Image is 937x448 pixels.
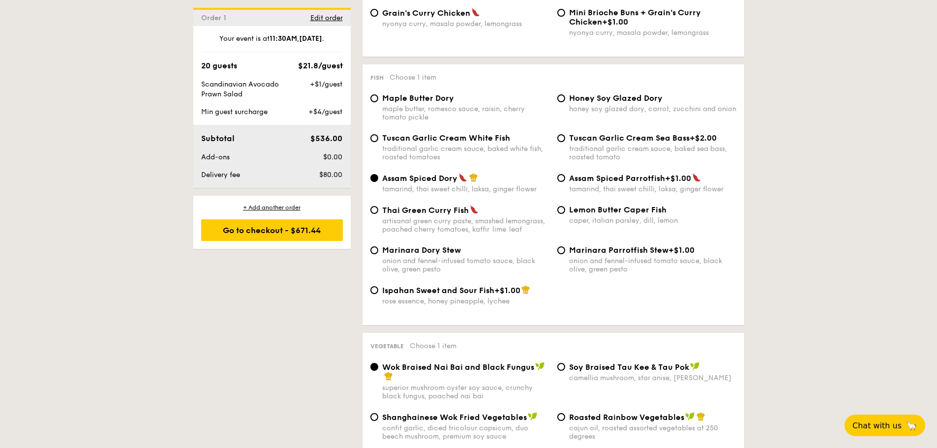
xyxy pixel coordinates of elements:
span: Add-ons [201,153,230,161]
div: camellia mushroom, star anise, [PERSON_NAME] [569,374,736,382]
span: Marinara Dory Stew [382,245,461,255]
span: $80.00 [319,171,342,179]
input: Assam Spiced Dorytamarind, thai sweet chilli, laksa, ginger flower [370,174,378,182]
img: icon-vegan.f8ff3823.svg [535,362,545,371]
span: Honey Soy Glazed Dory [569,93,663,103]
div: onion and fennel-infused tomato sauce, black olive, green pesto [569,257,736,273]
div: onion and fennel-infused tomato sauce, black olive, green pesto [382,257,549,273]
input: Shanghainese Wok Fried Vegetablesconfit garlic, diced tricolour capsicum, duo beech mushroom, pre... [370,413,378,421]
span: $0.00 [323,153,342,161]
div: traditional garlic cream sauce, baked sea bass, roasted tomato [569,145,736,161]
input: Mini Brioche Buns + Grain's Curry Chicken+$1.00nyonya curry, masala powder, lemongrass [557,9,565,17]
span: Tuscan Garlic Cream White Fish [382,133,510,143]
span: +$4/guest [308,108,342,116]
span: Order 1 [201,14,230,22]
span: +$1/guest [310,80,342,89]
span: Choose 1 item [410,342,456,350]
span: 🦙 [906,420,917,431]
span: Min guest surcharge [201,108,268,116]
span: Fish [370,74,384,81]
span: Shanghainese Wok Fried Vegetables [382,413,527,422]
span: Scandinavian Avocado Prawn Salad [201,80,279,98]
input: Ispahan Sweet and Sour Fish+$1.00rose essence, honey pineapple, lychee [370,286,378,294]
input: Marinara Dory Stewonion and fennel-infused tomato sauce, black olive, green pesto [370,246,378,254]
div: cajun oil, roasted assorted vegetables at 250 degrees [569,424,736,441]
input: Tuscan Garlic Cream White Fishtraditional garlic cream sauce, baked white fish, roasted tomatoes [370,134,378,142]
input: Honey Soy Glazed Doryhoney soy glazed dory, carrot, zucchini and onion [557,94,565,102]
span: Vegetable [370,343,404,350]
div: $21.8/guest [298,60,343,72]
button: Chat with us🦙 [845,415,925,436]
input: Wok Braised Nai Bai and Black Fungussuperior mushroom oyster soy sauce, crunchy black fungus, poa... [370,363,378,371]
div: superior mushroom oyster soy sauce, crunchy black fungus, poached nai bai [382,384,549,400]
span: Grain's Curry Chicken [382,8,470,18]
input: Roasted Rainbow Vegetablescajun oil, roasted assorted vegetables at 250 degrees [557,413,565,421]
div: honey soy glazed dory, carrot, zucchini and onion [569,105,736,113]
img: icon-chef-hat.a58ddaea.svg [469,173,478,182]
span: $536.00 [310,134,342,143]
span: Mini Brioche Buns + Grain's Curry Chicken [569,8,701,27]
div: nyonya curry, masala powder, lemongrass [569,29,736,37]
img: icon-vegan.f8ff3823.svg [690,362,700,371]
div: tamarind, thai sweet chilli, laksa, ginger flower [382,185,549,193]
span: Assam Spiced Parrotfish [569,174,665,183]
span: +$1.00 [665,174,691,183]
div: 20 guests [201,60,237,72]
span: Subtotal [201,134,235,143]
input: Assam Spiced Parrotfish+$1.00tamarind, thai sweet chilli, laksa, ginger flower [557,174,565,182]
div: + Add another order [201,204,343,211]
strong: 11:30AM [270,34,297,43]
div: caper, italian parsley, dill, lemon [569,216,736,225]
input: Thai Green Curry Fishartisanal green curry paste, smashed lemongrass, poached cherry tomatoes, ka... [370,206,378,214]
span: +$1.00 [668,245,695,255]
img: icon-vegan.f8ff3823.svg [528,412,538,421]
span: Choose 1 item [390,73,436,82]
input: ⁠Soy Braised Tau Kee & Tau Pokcamellia mushroom, star anise, [PERSON_NAME] [557,363,565,371]
img: icon-spicy.37a8142b.svg [458,173,467,182]
span: +$1.00 [602,17,628,27]
img: icon-vegan.f8ff3823.svg [685,412,695,421]
span: Lemon Butter Caper Fish [569,205,666,214]
span: Roasted Rainbow Vegetables [569,413,684,422]
input: Marinara Parrotfish Stew+$1.00onion and fennel-infused tomato sauce, black olive, green pesto [557,246,565,254]
div: tamarind, thai sweet chilli, laksa, ginger flower [569,185,736,193]
span: Tuscan Garlic Cream Sea Bass [569,133,690,143]
span: Assam Spiced Dory [382,174,457,183]
div: artisanal green curry paste, smashed lemongrass, poached cherry tomatoes, kaffir lime leaf [382,217,549,234]
strong: [DATE] [299,34,322,43]
img: icon-spicy.37a8142b.svg [470,205,479,214]
span: Thai Green Curry Fish [382,206,469,215]
span: Ispahan Sweet and Sour Fish [382,286,494,295]
span: +$1.00 [494,286,520,295]
div: rose essence, honey pineapple, lychee [382,297,549,305]
span: ⁠Soy Braised Tau Kee & Tau Pok [569,362,689,372]
img: icon-chef-hat.a58ddaea.svg [696,412,705,421]
input: Tuscan Garlic Cream Sea Bass+$2.00traditional garlic cream sauce, baked sea bass, roasted tomato [557,134,565,142]
span: Delivery fee [201,171,240,179]
span: +$2.00 [690,133,717,143]
span: Chat with us [852,421,902,430]
div: maple butter, romesco sauce, raisin, cherry tomato pickle [382,105,549,121]
span: Edit order [310,14,343,22]
span: Maple Butter Dory [382,93,454,103]
input: Grain's Curry Chickennyonya curry, masala powder, lemongrass [370,9,378,17]
div: confit garlic, diced tricolour capsicum, duo beech mushroom, premium soy sauce [382,424,549,441]
img: icon-spicy.37a8142b.svg [692,173,701,182]
div: Go to checkout - $671.44 [201,219,343,241]
span: Wok Braised Nai Bai and Black Fungus [382,362,534,372]
img: icon-chef-hat.a58ddaea.svg [384,372,393,381]
span: Marinara Parrotfish Stew [569,245,668,255]
input: Lemon Butter Caper Fishcaper, italian parsley, dill, lemon [557,206,565,214]
div: traditional garlic cream sauce, baked white fish, roasted tomatoes [382,145,549,161]
input: Maple Butter Dorymaple butter, romesco sauce, raisin, cherry tomato pickle [370,94,378,102]
div: Your event is at , . [201,34,343,52]
img: icon-chef-hat.a58ddaea.svg [521,285,530,294]
div: nyonya curry, masala powder, lemongrass [382,20,549,28]
img: icon-spicy.37a8142b.svg [471,8,480,17]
